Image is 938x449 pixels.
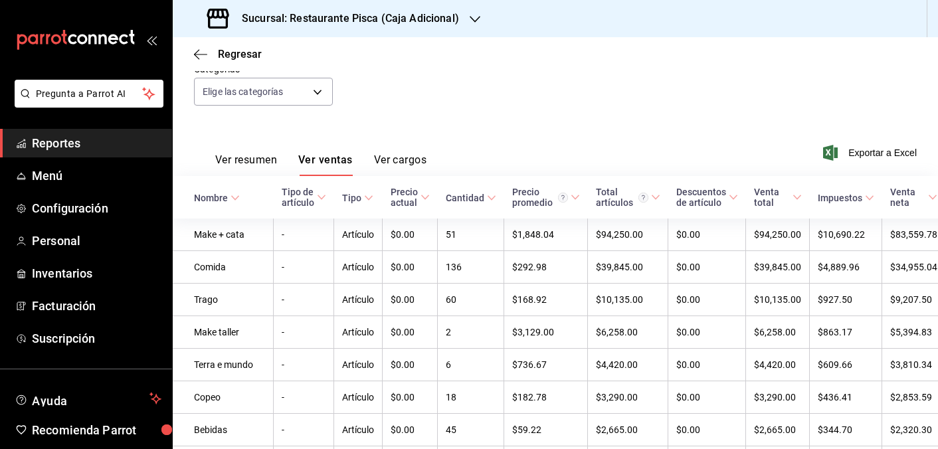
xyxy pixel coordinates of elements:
[588,414,668,446] td: $2,665.00
[746,414,810,446] td: $2,665.00
[596,187,660,208] span: Total artículos
[676,187,726,208] div: Descuentos de artículo
[334,251,383,284] td: Artículo
[32,199,161,217] span: Configuración
[588,381,668,414] td: $3,290.00
[334,349,383,381] td: Artículo
[32,329,161,347] span: Suscripción
[334,414,383,446] td: Artículo
[32,391,144,406] span: Ayuda
[446,193,484,203] div: Cantidad
[890,187,926,208] div: Venta neta
[668,381,746,414] td: $0.00
[282,187,326,208] span: Tipo de artículo
[374,153,427,176] button: Ver cargos
[32,421,161,439] span: Recomienda Parrot
[203,85,284,98] span: Elige las categorías
[173,414,274,446] td: Bebidas
[668,349,746,381] td: $0.00
[588,251,668,284] td: $39,845.00
[746,316,810,349] td: $6,258.00
[9,96,163,110] a: Pregunta a Parrot AI
[383,251,438,284] td: $0.00
[438,381,504,414] td: 18
[194,193,240,203] span: Nombre
[588,219,668,251] td: $94,250.00
[504,219,588,251] td: $1,848.04
[32,264,161,282] span: Inventarios
[32,167,161,185] span: Menú
[504,349,588,381] td: $736.67
[383,316,438,349] td: $0.00
[274,284,334,316] td: -
[438,414,504,446] td: 45
[504,381,588,414] td: $182.78
[668,414,746,446] td: $0.00
[215,153,426,176] div: navigation tabs
[173,316,274,349] td: Make taller
[173,219,274,251] td: Make + cata
[274,414,334,446] td: -
[676,187,738,208] span: Descuentos de artículo
[504,251,588,284] td: $292.98
[668,251,746,284] td: $0.00
[668,316,746,349] td: $0.00
[218,48,262,60] span: Regresar
[810,381,882,414] td: $436.41
[334,381,383,414] td: Artículo
[890,187,938,208] span: Venta neta
[334,219,383,251] td: Artículo
[383,349,438,381] td: $0.00
[446,193,496,203] span: Cantidad
[282,187,314,208] div: Tipo de artículo
[746,284,810,316] td: $10,135.00
[504,316,588,349] td: $3,129.00
[274,316,334,349] td: -
[383,284,438,316] td: $0.00
[334,316,383,349] td: Artículo
[383,381,438,414] td: $0.00
[194,193,228,203] div: Nombre
[504,414,588,446] td: $59.22
[596,187,648,208] div: Total artículos
[818,193,874,203] span: Impuestos
[754,187,790,208] div: Venta total
[512,187,580,208] span: Precio promedio
[173,381,274,414] td: Copeo
[810,414,882,446] td: $344.70
[746,219,810,251] td: $94,250.00
[342,193,361,203] div: Tipo
[588,284,668,316] td: $10,135.00
[810,316,882,349] td: $863.17
[32,232,161,250] span: Personal
[746,381,810,414] td: $3,290.00
[558,193,568,203] svg: Precio promedio = Total artículos / cantidad
[298,153,353,176] button: Ver ventas
[810,349,882,381] td: $609.66
[826,145,917,161] button: Exportar a Excel
[274,219,334,251] td: -
[342,193,373,203] span: Tipo
[638,193,648,203] svg: El total artículos considera cambios de precios en los artículos así como costos adicionales por ...
[391,187,430,208] span: Precio actual
[173,349,274,381] td: Terra e mundo
[588,316,668,349] td: $6,258.00
[746,349,810,381] td: $4,420.00
[194,48,262,60] button: Regresar
[383,414,438,446] td: $0.00
[274,381,334,414] td: -
[15,80,163,108] button: Pregunta a Parrot AI
[274,251,334,284] td: -
[36,87,143,101] span: Pregunta a Parrot AI
[383,219,438,251] td: $0.00
[173,284,274,316] td: Trago
[438,284,504,316] td: 60
[588,349,668,381] td: $4,420.00
[810,284,882,316] td: $927.50
[146,35,157,45] button: open_drawer_menu
[818,193,862,203] div: Impuestos
[810,251,882,284] td: $4,889.96
[32,297,161,315] span: Facturación
[438,251,504,284] td: 136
